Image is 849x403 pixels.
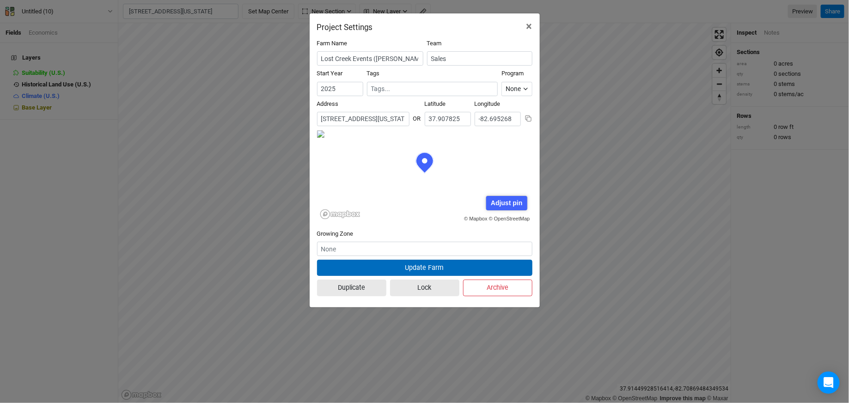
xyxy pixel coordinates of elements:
button: None [501,82,532,96]
button: Duplicate [317,280,386,296]
label: Address [317,100,339,108]
input: Longitude [475,112,521,126]
button: Copy [525,115,532,122]
input: Sales [427,51,532,66]
label: Latitude [425,100,446,108]
label: Growing Zone [317,230,354,238]
div: None [506,84,521,94]
div: Open Intercom Messenger [818,372,840,394]
button: Update Farm [317,260,532,276]
a: Mapbox logo [320,209,360,220]
input: Address (123 James St...) [317,112,409,126]
h2: Project Settings [317,23,373,32]
input: Start Year [317,82,363,96]
label: Tags [367,69,380,78]
label: Longitude [475,100,501,108]
a: © Mapbox [464,216,487,221]
button: Close [519,13,540,39]
input: Project/Farm Name [317,51,423,66]
input: None [317,242,532,256]
button: Archive [463,280,532,296]
span: × [526,20,532,33]
a: © OpenStreetMap [489,216,530,221]
input: Latitude [425,112,471,126]
label: Start Year [317,69,343,78]
div: Adjust pin [486,196,527,210]
label: Team [427,39,442,48]
div: OR [413,107,421,123]
label: Farm Name [317,39,348,48]
input: Tags... [371,84,494,94]
button: Lock [390,280,459,296]
label: Program [501,69,524,78]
